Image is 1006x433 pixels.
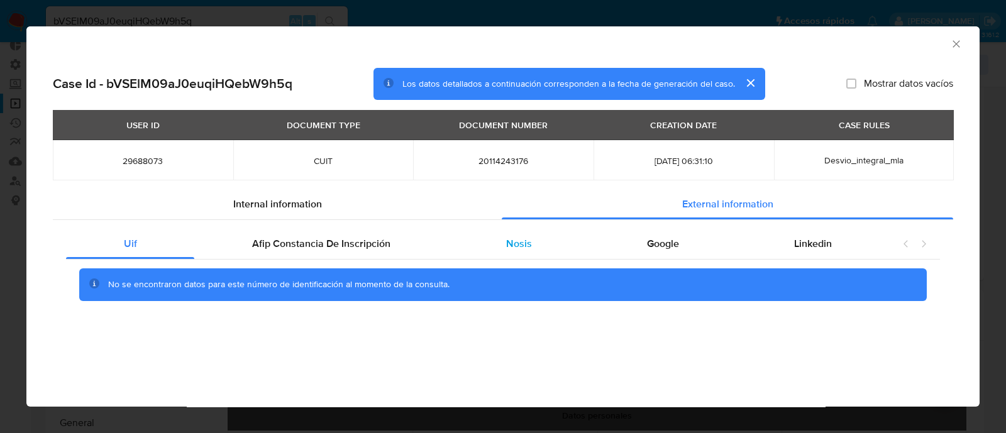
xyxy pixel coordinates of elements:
[794,236,832,251] span: Linkedin
[950,38,961,49] button: Cerrar ventana
[279,114,368,136] div: DOCUMENT TYPE
[824,154,904,167] span: Desvio_integral_mla
[68,155,218,167] span: 29688073
[53,75,292,92] h2: Case Id - bVSElM09aJ0euqiHQebW9h5q
[108,278,450,290] span: No se encontraron datos para este número de identificación al momento de la consulta.
[248,155,399,167] span: CUIT
[124,236,137,251] span: Uif
[66,229,890,259] div: Detailed external info
[53,189,953,219] div: Detailed info
[735,68,765,98] button: cerrar
[506,236,532,251] span: Nosis
[26,26,980,407] div: closure-recommendation-modal
[846,79,856,89] input: Mostrar datos vacíos
[647,236,679,251] span: Google
[402,77,735,90] span: Los datos detallados a continuación corresponden a la fecha de generación del caso.
[252,236,390,251] span: Afip Constancia De Inscripción
[643,114,724,136] div: CREATION DATE
[119,114,167,136] div: USER ID
[609,155,759,167] span: [DATE] 06:31:10
[451,114,555,136] div: DOCUMENT NUMBER
[864,77,953,90] span: Mostrar datos vacíos
[233,197,322,211] span: Internal information
[831,114,897,136] div: CASE RULES
[428,155,578,167] span: 20114243176
[682,197,773,211] span: External information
